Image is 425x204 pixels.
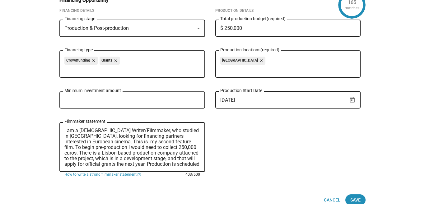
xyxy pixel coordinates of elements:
[64,172,141,177] a: How to write a strong filmmaker statement
[64,57,98,65] mat-chip: Crowdfunding
[64,25,129,31] span: Production & Post-production
[100,57,120,65] mat-chip: Grants
[185,172,200,177] mat-hint: 403/500
[215,8,361,13] div: Production Details
[345,6,359,11] div: matches
[112,58,118,63] mat-icon: close
[90,58,96,63] mat-icon: close
[64,172,137,177] span: How to write a strong filmmaker statement
[137,173,141,177] mat-icon: launch
[220,57,265,65] mat-chip: [GEOGRAPHIC_DATA]
[59,8,205,13] div: Financing Details
[258,58,264,63] mat-icon: close
[347,95,358,105] button: Open calendar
